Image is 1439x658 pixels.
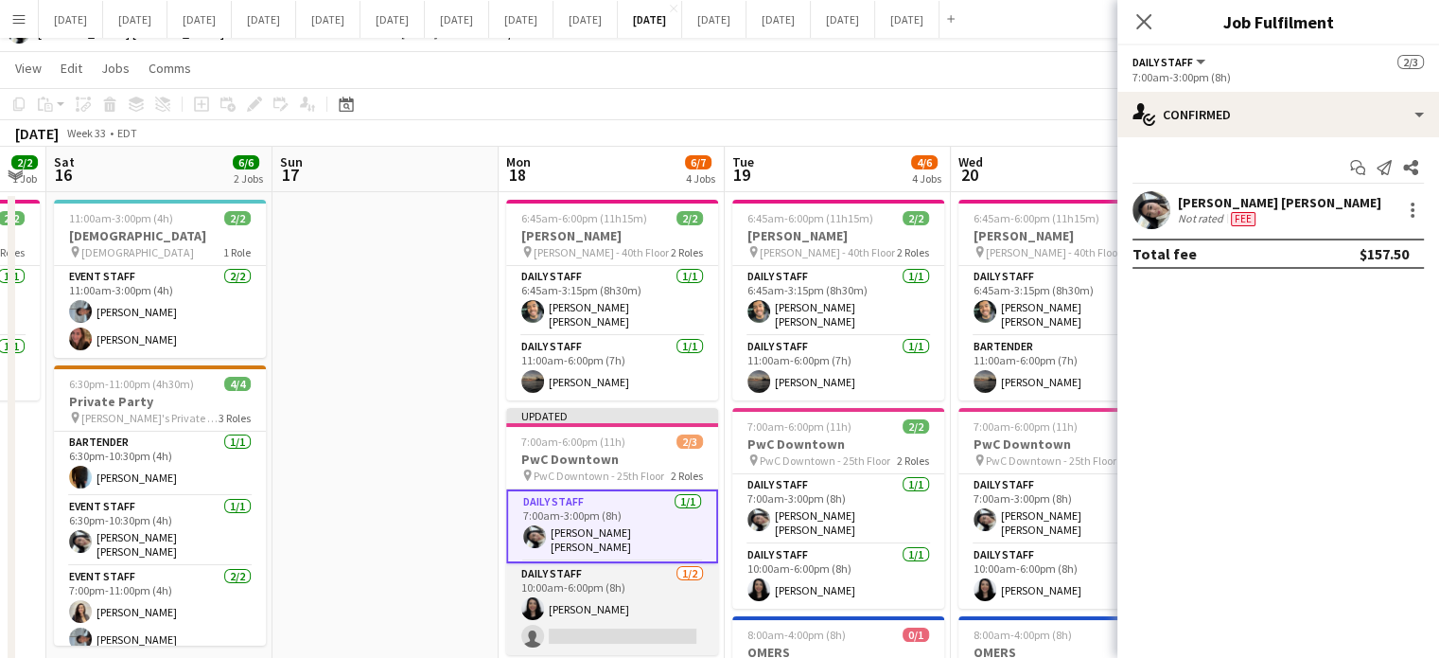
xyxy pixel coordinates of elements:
[732,408,944,609] app-job-card: 7:00am-6:00pm (11h)2/2PwC Downtown PwC Downtown - 25th Floor2 RolesDaily Staff1/17:00am-3:00pm (8...
[54,200,266,358] div: 11:00am-3:00pm (4h)2/2[DEMOGRAPHIC_DATA] [DEMOGRAPHIC_DATA]1 RoleEvent Staff2/211:00am-3:00pm (4h...
[553,1,618,38] button: [DATE]
[149,60,191,77] span: Comms
[811,1,875,38] button: [DATE]
[506,266,718,336] app-card-role: Daily Staff1/16:45am-3:15pm (8h30m)[PERSON_NAME] [PERSON_NAME]
[81,411,219,425] span: [PERSON_NAME]'s Private Party
[760,453,890,468] span: PwC Downtown - 25th Floor
[506,336,718,400] app-card-role: Daily Staff1/111:00am-6:00pm (7h)[PERSON_NAME]
[233,155,259,169] span: 6/6
[732,266,944,336] app-card-role: Daily Staff1/16:45am-3:15pm (8h30m)[PERSON_NAME] [PERSON_NAME]
[732,200,944,400] app-job-card: 6:45am-6:00pm (11h15m)2/2[PERSON_NAME] [PERSON_NAME] - 40th Floor2 RolesDaily Staff1/16:45am-3:15...
[534,245,669,259] span: [PERSON_NAME] - 40th Floor
[685,155,711,169] span: 6/7
[506,408,718,655] app-job-card: Updated7:00am-6:00pm (11h)2/3PwC Downtown PwC Downtown - 25th Floor2 RolesDaily Staff1/17:00am-3:...
[39,1,103,38] button: [DATE]
[425,1,489,38] button: [DATE]
[974,211,1099,225] span: 6:45am-6:00pm (11h15m)
[911,155,938,169] span: 4/6
[760,245,895,259] span: [PERSON_NAME] - 40th Floor
[506,563,718,655] app-card-role: Daily Staff1/210:00am-6:00pm (8h)[PERSON_NAME]
[1178,194,1381,211] div: [PERSON_NAME] [PERSON_NAME]
[54,365,266,646] app-job-card: 6:30pm-11:00pm (4h30m)4/4Private Party [PERSON_NAME]'s Private Party3 RolesBartender1/16:30pm-10:...
[903,628,929,642] span: 0/1
[234,171,263,186] div: 2 Jobs
[682,1,746,38] button: [DATE]
[303,24,395,41] b: PwC Downtown
[141,56,199,80] a: Comms
[12,171,37,186] div: 1 Job
[303,24,527,41] i: : [DATE] 7:00am-3:00pm
[103,1,167,38] button: [DATE]
[534,469,664,483] span: PwC Downtown - 25th Floor
[958,436,1170,453] h3: PwC Downtown
[676,435,703,449] span: 2/3
[958,200,1170,400] app-job-card: 6:45am-6:00pm (11h15m)2/2[PERSON_NAME] [PERSON_NAME] - 40th Floor2 RolesDaily Staff1/16:45am-3:15...
[224,377,251,391] span: 4/4
[15,60,42,77] span: View
[54,153,75,170] span: Sat
[1132,70,1424,84] div: 7:00am-3:00pm (8h)
[224,211,251,225] span: 2/2
[69,377,194,391] span: 6:30pm-11:00pm (4h30m)
[223,245,251,259] span: 1 Role
[732,227,944,244] h3: [PERSON_NAME]
[903,211,929,225] span: 2/2
[54,496,266,566] app-card-role: Event Staff1/16:30pm-10:30pm (4h)[PERSON_NAME] [PERSON_NAME]
[62,126,110,140] span: Week 33
[747,628,846,642] span: 8:00am-4:00pm (8h)
[51,164,75,186] span: 16
[958,266,1170,336] app-card-role: Daily Staff1/16:45am-3:15pm (8h30m)[PERSON_NAME] [PERSON_NAME]
[506,489,718,563] app-card-role: Daily Staff1/17:00am-3:00pm (8h)[PERSON_NAME] [PERSON_NAME]
[747,419,851,434] span: 7:00am-6:00pm (11h)
[1178,211,1227,226] div: Not rated
[15,124,59,143] div: [DATE]
[94,56,137,80] a: Jobs
[1132,55,1193,69] span: Daily Staff
[54,393,266,410] h3: Private Party
[1360,244,1409,263] div: $157.50
[296,1,360,38] button: [DATE]
[61,60,82,77] span: Edit
[506,227,718,244] h3: [PERSON_NAME]
[875,1,939,38] button: [DATE]
[506,200,718,400] app-job-card: 6:45am-6:00pm (11h15m)2/2[PERSON_NAME] [PERSON_NAME] - 40th Floor2 RolesDaily Staff1/16:45am-3:15...
[54,566,266,658] app-card-role: Event Staff2/27:00pm-11:00pm (4h)[PERSON_NAME][PERSON_NAME]
[360,1,425,38] button: [DATE]
[897,245,929,259] span: 2 Roles
[280,153,303,170] span: Sun
[671,245,703,259] span: 2 Roles
[732,544,944,609] app-card-role: Daily Staff1/110:00am-6:00pm (8h)[PERSON_NAME]
[167,1,232,38] button: [DATE]
[54,432,266,496] app-card-role: Bartender1/16:30pm-10:30pm (4h)[PERSON_NAME]
[958,408,1170,609] app-job-card: 7:00am-6:00pm (11h)2/2PwC Downtown PwC Downtown - 25th Floor2 RolesDaily Staff1/17:00am-3:00pm (8...
[912,171,941,186] div: 4 Jobs
[1132,55,1208,69] button: Daily Staff
[277,164,303,186] span: 17
[732,474,944,544] app-card-role: Daily Staff1/17:00am-3:00pm (8h)[PERSON_NAME] [PERSON_NAME]
[974,628,1072,642] span: 8:00am-4:00pm (8h)
[729,164,754,186] span: 19
[676,211,703,225] span: 2/2
[503,164,531,186] span: 18
[506,451,718,468] h3: PwC Downtown
[54,227,266,244] h3: [DEMOGRAPHIC_DATA]
[732,336,944,400] app-card-role: Daily Staff1/111:00am-6:00pm (7h)[PERSON_NAME]
[986,245,1121,259] span: [PERSON_NAME] - 40th Floor
[101,60,130,77] span: Jobs
[897,453,929,468] span: 2 Roles
[489,1,553,38] button: [DATE]
[956,164,983,186] span: 20
[732,153,754,170] span: Tue
[8,56,49,80] a: View
[618,1,682,38] button: [DATE]
[958,336,1170,400] app-card-role: Bartender1/111:00am-6:00pm (7h)[PERSON_NAME]
[986,453,1116,468] span: PwC Downtown - 25th Floor
[1117,92,1439,137] div: Confirmed
[1117,9,1439,34] h3: Job Fulfilment
[958,227,1170,244] h3: [PERSON_NAME]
